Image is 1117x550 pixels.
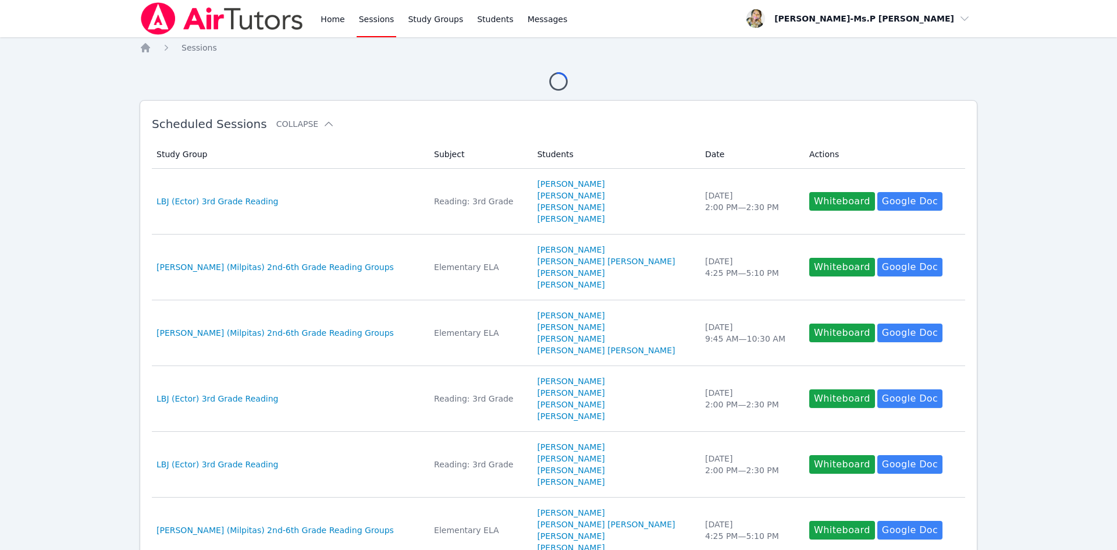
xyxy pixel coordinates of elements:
a: Google Doc [877,192,942,211]
div: [DATE] 4:25 PM — 5:10 PM [705,256,795,279]
a: [PERSON_NAME] [537,399,604,410]
a: Sessions [182,42,217,54]
nav: Breadcrumb [140,42,977,54]
a: [PERSON_NAME] [537,453,604,464]
th: Study Group [152,140,427,169]
a: [PERSON_NAME] [PERSON_NAME] [537,345,675,356]
a: LBJ (Ector) 3rd Grade Reading [156,196,278,207]
a: [PERSON_NAME] [537,244,604,256]
a: Google Doc [877,258,942,276]
th: Actions [802,140,965,169]
tr: [PERSON_NAME] (Milpitas) 2nd-6th Grade Reading GroupsElementary ELA[PERSON_NAME][PERSON_NAME][PER... [152,300,965,366]
th: Subject [427,140,530,169]
button: Whiteboard [809,389,875,408]
tr: LBJ (Ector) 3rd Grade ReadingReading: 3rd Grade[PERSON_NAME][PERSON_NAME][PERSON_NAME][PERSON_NAM... [152,432,965,498]
div: Reading: 3rd Grade [434,459,523,470]
a: [PERSON_NAME] [537,441,604,453]
span: Scheduled Sessions [152,117,267,131]
div: Reading: 3rd Grade [434,196,523,207]
a: [PERSON_NAME] (Milpitas) 2nd-6th Grade Reading Groups [156,261,394,273]
button: Whiteboard [809,192,875,211]
tr: [PERSON_NAME] (Milpitas) 2nd-6th Grade Reading GroupsElementary ELA[PERSON_NAME][PERSON_NAME] [PE... [152,235,965,300]
img: Air Tutors [140,2,304,35]
a: [PERSON_NAME] [PERSON_NAME] [537,519,675,530]
a: [PERSON_NAME] [537,333,604,345]
a: LBJ (Ector) 3rd Grade Reading [156,393,278,404]
a: [PERSON_NAME] [537,387,604,399]
button: Whiteboard [809,455,875,474]
div: Elementary ELA [434,261,523,273]
a: [PERSON_NAME] (Milpitas) 2nd-6th Grade Reading Groups [156,327,394,339]
tr: LBJ (Ector) 3rd Grade ReadingReading: 3rd Grade[PERSON_NAME][PERSON_NAME][PERSON_NAME][PERSON_NAM... [152,366,965,432]
a: [PERSON_NAME] [537,476,604,488]
div: [DATE] 2:00 PM — 2:30 PM [705,387,795,410]
div: [DATE] 4:25 PM — 5:10 PM [705,519,795,542]
a: Google Doc [877,389,942,408]
button: Whiteboard [809,258,875,276]
a: LBJ (Ector) 3rd Grade Reading [156,459,278,470]
a: [PERSON_NAME] [537,310,604,321]
a: [PERSON_NAME] [537,267,604,279]
a: [PERSON_NAME] [537,464,604,476]
a: [PERSON_NAME] [PERSON_NAME] [537,256,675,267]
a: [PERSON_NAME] [537,530,604,542]
span: Sessions [182,43,217,52]
a: [PERSON_NAME] [537,507,604,519]
a: [PERSON_NAME] [537,375,604,387]
a: [PERSON_NAME] [537,201,604,213]
button: Collapse [276,118,335,130]
div: [DATE] 9:45 AM — 10:30 AM [705,321,795,345]
th: Date [698,140,802,169]
tr: LBJ (Ector) 3rd Grade ReadingReading: 3rd Grade[PERSON_NAME][PERSON_NAME][PERSON_NAME][PERSON_NAM... [152,169,965,235]
a: [PERSON_NAME] [537,321,604,333]
a: [PERSON_NAME] (Milpitas) 2nd-6th Grade Reading Groups [156,524,394,536]
button: Whiteboard [809,324,875,342]
div: [DATE] 2:00 PM — 2:30 PM [705,190,795,213]
a: [PERSON_NAME] [537,178,604,190]
th: Students [530,140,698,169]
span: Messages [528,13,568,25]
a: [PERSON_NAME] [537,410,604,422]
button: Whiteboard [809,521,875,540]
a: [PERSON_NAME] [537,213,604,225]
a: Google Doc [877,324,942,342]
a: [PERSON_NAME] [537,279,604,290]
div: [DATE] 2:00 PM — 2:30 PM [705,453,795,476]
div: Elementary ELA [434,327,523,339]
a: [PERSON_NAME] [537,190,604,201]
div: Elementary ELA [434,524,523,536]
div: Reading: 3rd Grade [434,393,523,404]
a: Google Doc [877,455,942,474]
a: Google Doc [877,521,942,540]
